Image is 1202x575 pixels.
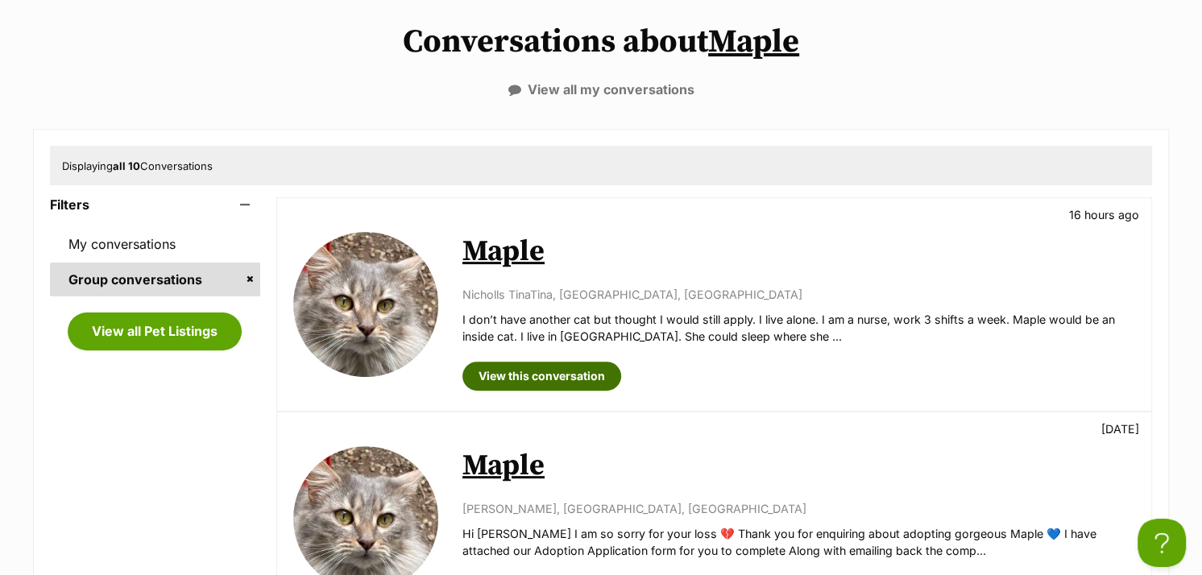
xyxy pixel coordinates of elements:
img: Maple [293,232,438,377]
strong: all 10 [113,159,140,172]
a: View this conversation [462,362,621,391]
header: Filters [50,197,260,212]
a: Maple [708,22,799,62]
a: View all Pet Listings [68,312,242,350]
p: 16 hours ago [1069,206,1139,223]
a: Group conversations [50,263,260,296]
p: Nicholls TinaTina, [GEOGRAPHIC_DATA], [GEOGRAPHIC_DATA] [462,286,1135,303]
p: Hi [PERSON_NAME] I am so sorry for your loss 💔 Thank you for enquiring about adopting gorgeous Ma... [462,525,1135,560]
a: View all my conversations [508,82,694,97]
p: [DATE] [1101,420,1139,437]
span: Displaying Conversations [62,159,213,172]
iframe: Help Scout Beacon - Open [1138,519,1186,567]
p: I don’t have another cat but thought I would still apply. I live alone. I am a nurse, work 3 shif... [462,311,1135,345]
a: My conversations [50,227,260,261]
a: Maple [462,448,545,484]
a: Maple [462,234,545,270]
p: [PERSON_NAME], [GEOGRAPHIC_DATA], [GEOGRAPHIC_DATA] [462,500,1135,517]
